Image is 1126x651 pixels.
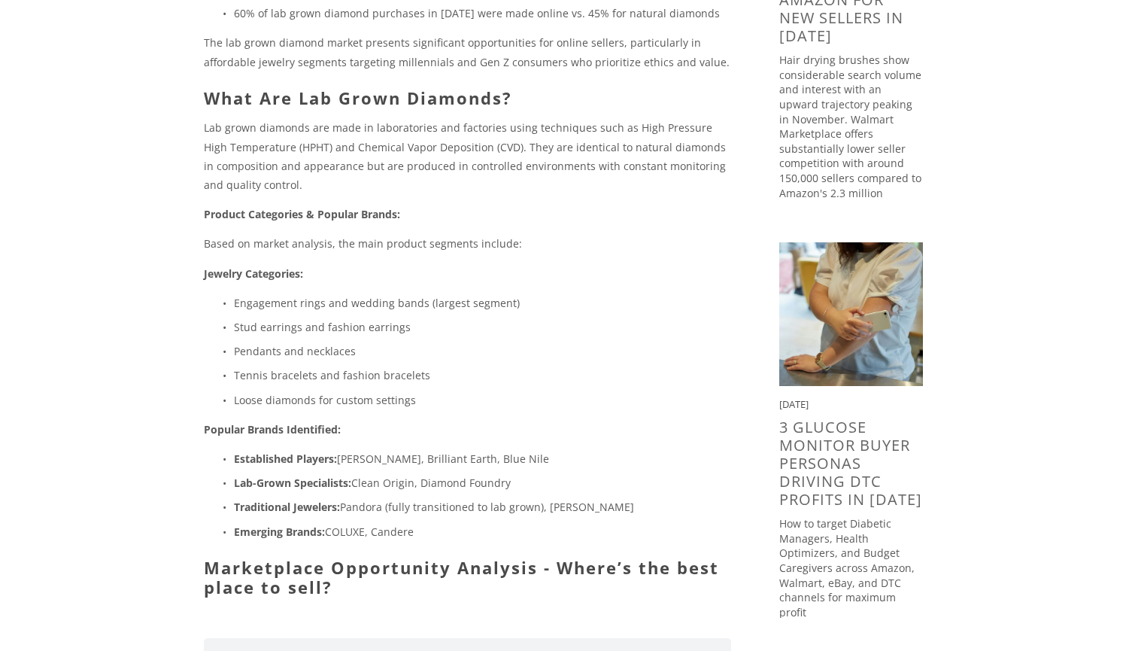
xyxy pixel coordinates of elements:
strong: Established Players: [234,452,337,466]
strong: Product Categories & Popular Brands: [204,207,400,221]
strong: Lab-Grown Specialists: [234,476,351,490]
time: [DATE] [779,397,809,411]
strong: Marketplace Opportunity Analysis - Where’s the best place to sell? [204,556,725,598]
p: Loose diamonds for custom settings [234,391,731,409]
strong: What Are Lab Grown Diamonds? [204,87,512,109]
p: [PERSON_NAME], Brilliant Earth, Blue Nile [234,449,731,468]
p: How to target Diabetic Managers, Health Optimizers, and Budget Caregivers across Amazon, Walmart,... [779,516,923,619]
p: COLUXE, Candere [234,522,731,541]
a: 3 Glucose Monitor Buyer Personas Driving DTC Profits in [DATE] [779,417,922,510]
strong: Jewelry Categories: [204,266,303,281]
p: Lab grown diamonds are made in laboratories and factories using techniques such as High Pressure ... [204,118,731,194]
strong: Traditional Jewelers: [234,500,340,514]
p: Pandora (fully transitioned to lab grown), [PERSON_NAME] [234,497,731,516]
p: Hair drying brushes show considerable search volume and interest with an upward trajectory peakin... [779,53,923,200]
p: Tennis bracelets and fashion bracelets [234,366,731,385]
p: Based on market analysis, the main product segments include: [204,234,731,253]
p: Pendants and necklaces [234,342,731,360]
strong: Emerging Brands: [234,525,325,539]
p: Clean Origin, Diamond Foundry [234,473,731,492]
img: 3 Glucose Monitor Buyer Personas Driving DTC Profits in 2025 [779,242,923,386]
p: 60% of lab grown diamond purchases in [DATE] were made online vs. 45% for natural diamonds [234,4,731,23]
p: Stud earrings and fashion earrings [234,318,731,336]
strong: Popular Brands Identified: [204,422,341,437]
p: The lab grown diamond market presents significant opportunities for online sellers, particularly ... [204,33,731,71]
p: Engagement rings and wedding bands (largest segment) [234,294,731,312]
